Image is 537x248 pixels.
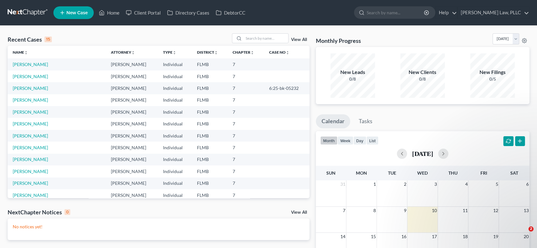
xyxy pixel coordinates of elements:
a: [PERSON_NAME] [13,169,48,174]
td: Individual [158,189,192,201]
td: 7 [228,130,264,142]
td: Individual [158,130,192,142]
a: Directory Cases [164,7,213,18]
td: 7 [228,118,264,130]
div: New Leads [330,69,375,76]
div: New Clients [400,69,445,76]
td: [PERSON_NAME] [106,178,158,189]
td: Individual [158,94,192,106]
i: unfold_more [250,51,254,55]
a: Case Nounfold_more [269,50,289,55]
h3: Monthly Progress [316,37,361,44]
a: [PERSON_NAME] [13,157,48,162]
span: 17 [431,233,438,240]
span: Sat [510,170,518,176]
input: Search by name... [244,34,288,43]
iframe: Intercom live chat [515,226,531,242]
a: [PERSON_NAME] [13,180,48,186]
h2: [DATE] [412,150,433,157]
div: Recent Cases [8,36,52,43]
a: DebtorCC [213,7,248,18]
td: 7 [228,165,264,177]
div: 0/5 [470,76,515,82]
span: 2 [528,226,534,231]
input: Search by name... [367,7,425,18]
a: Client Portal [123,7,164,18]
a: [PERSON_NAME] [13,74,48,79]
a: [PERSON_NAME] [13,85,48,91]
button: month [320,136,337,145]
td: 7 [228,58,264,70]
td: [PERSON_NAME] [106,94,158,106]
td: [PERSON_NAME] [106,142,158,153]
div: New Filings [470,69,515,76]
button: week [337,136,353,145]
span: Wed [417,170,428,176]
a: Calendar [316,114,350,128]
span: 31 [340,180,346,188]
td: FLMB [192,70,228,82]
td: 7 [228,94,264,106]
td: FLMB [192,178,228,189]
span: Tue [388,170,396,176]
td: Individual [158,106,192,118]
td: 7 [228,178,264,189]
span: 19 [492,233,499,240]
div: 15 [44,37,52,42]
td: 7 [228,106,264,118]
p: No notices yet! [13,224,304,230]
td: FLMB [192,189,228,201]
td: FLMB [192,130,228,142]
a: View All [291,210,307,215]
div: 0/8 [400,76,445,82]
td: FLMB [192,165,228,177]
span: 3 [434,180,438,188]
div: 0 [65,209,70,215]
a: Attorneyunfold_more [111,50,135,55]
td: [PERSON_NAME] [106,70,158,82]
a: Chapterunfold_more [233,50,254,55]
a: Help [436,7,457,18]
span: Mon [356,170,367,176]
a: Tasks [353,114,378,128]
a: [PERSON_NAME] Law, PLLC [458,7,529,18]
span: Sun [326,170,336,176]
a: [PERSON_NAME] [13,121,48,126]
span: Fri [480,170,487,176]
td: FLMB [192,58,228,70]
td: FLMB [192,94,228,106]
i: unfold_more [131,51,135,55]
button: list [366,136,378,145]
td: Individual [158,154,192,165]
td: FLMB [192,106,228,118]
td: [PERSON_NAME] [106,130,158,142]
a: Nameunfold_more [13,50,28,55]
td: Individual [158,70,192,82]
td: Individual [158,118,192,130]
a: [PERSON_NAME] [13,145,48,150]
td: Individual [158,142,192,153]
td: 7 [228,82,264,94]
a: [PERSON_NAME] [13,192,48,198]
span: 5 [495,180,499,188]
a: [PERSON_NAME] [13,109,48,115]
td: [PERSON_NAME] [106,106,158,118]
a: View All [291,37,307,42]
span: 4 [464,180,468,188]
a: Districtunfold_more [197,50,218,55]
div: 0/8 [330,76,375,82]
span: 7 [342,207,346,214]
iframe: Intercom notifications message [410,186,537,231]
td: [PERSON_NAME] [106,58,158,70]
a: Home [96,7,123,18]
td: 7 [228,189,264,201]
td: Individual [158,58,192,70]
span: 8 [373,207,377,214]
td: Individual [158,165,192,177]
td: [PERSON_NAME] [106,189,158,201]
td: Individual [158,178,192,189]
td: FLMB [192,82,228,94]
a: [PERSON_NAME] [13,97,48,103]
td: FLMB [192,142,228,153]
span: 9 [403,207,407,214]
